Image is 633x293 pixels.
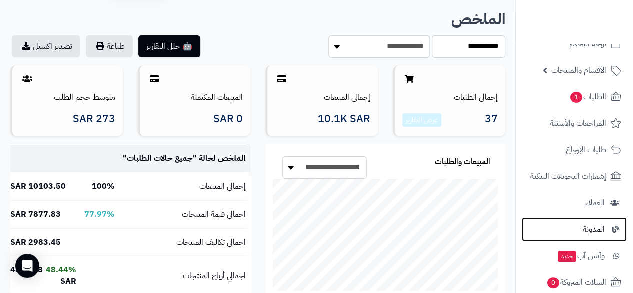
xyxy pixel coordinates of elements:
[451,7,505,31] b: الملخص
[547,277,559,288] span: 0
[585,196,605,210] span: العملاء
[86,35,133,57] button: طباعة
[10,208,61,220] b: 7877.83 SAR
[522,244,627,268] a: وآتس آبجديد
[10,180,66,192] b: 10103.50 SAR
[522,85,627,109] a: الطلبات1
[550,116,606,130] span: المراجعات والأسئلة
[530,169,606,183] span: إشعارات التحويلات البنكية
[15,254,39,278] div: Open Intercom Messenger
[522,32,627,56] a: لوحة التحكم
[54,91,115,103] a: متوسط حجم الطلب
[119,201,250,228] td: اجمالي قيمة المنتجات
[119,145,250,172] td: الملخص لحالة " "
[522,138,627,162] a: طلبات الإرجاع
[569,37,606,51] span: لوحة التحكم
[522,217,627,241] a: المدونة
[522,111,627,135] a: المراجعات والأسئلة
[191,91,243,103] a: المبيعات المكتملة
[558,251,576,262] span: جديد
[566,143,606,157] span: طلبات الإرجاع
[213,113,243,125] span: 0 SAR
[406,115,438,125] a: عرض التقارير
[119,173,250,200] td: إجمالي المبيعات
[138,35,200,57] button: 🤖 حلل التقارير
[569,90,606,104] span: الطلبات
[46,264,76,276] b: 48.44%
[318,113,370,125] span: 10.1K SAR
[551,63,606,77] span: الأقسام والمنتجات
[84,208,115,220] b: 77.97%
[485,113,498,127] span: 37
[12,35,80,57] a: تصدير اكسيل
[127,152,193,164] span: جميع حالات الطلبات
[119,229,250,256] td: اجمالي تكاليف المنتجات
[583,222,605,236] span: المدونة
[546,275,606,289] span: السلات المتروكة
[73,113,115,125] span: 273 SAR
[570,92,582,103] span: 1
[522,191,627,215] a: العملاء
[522,164,627,188] a: إشعارات التحويلات البنكية
[92,180,115,192] b: 100%
[324,91,370,103] a: إجمالي المبيعات
[10,236,61,248] b: 2983.45 SAR
[557,249,605,263] span: وآتس آب
[435,158,490,167] h3: المبيعات والطلبات
[10,264,76,287] b: 4894.38 SAR
[454,91,498,103] a: إجمالي الطلبات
